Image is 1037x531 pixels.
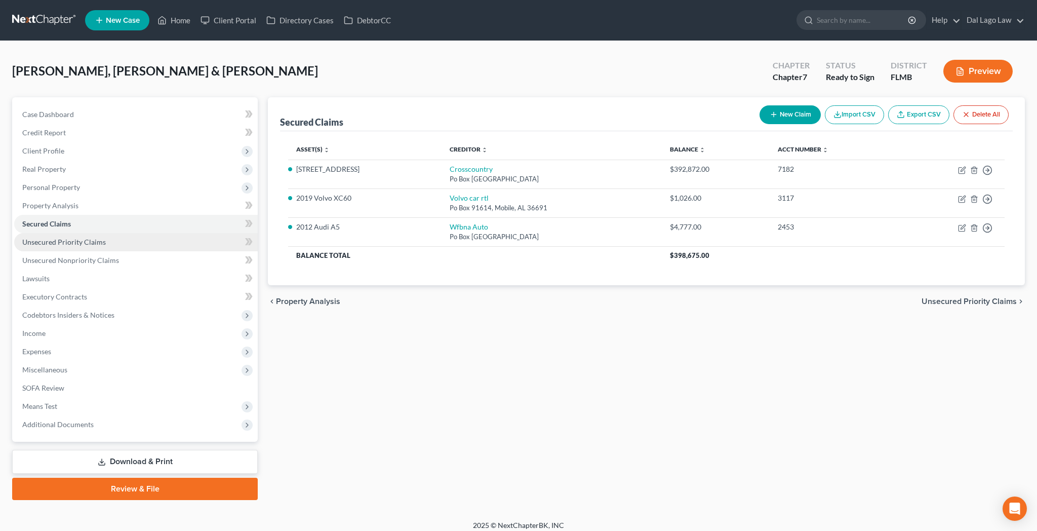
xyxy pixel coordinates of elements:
span: Expenses [22,347,51,356]
th: Balance Total [288,246,662,264]
span: Client Profile [22,146,64,155]
span: Lawsuits [22,274,50,283]
a: SOFA Review [14,379,258,397]
div: 2453 [778,222,891,232]
span: Additional Documents [22,420,94,429]
a: DebtorCC [339,11,396,29]
div: Po Box [GEOGRAPHIC_DATA] [450,174,654,184]
span: Secured Claims [22,219,71,228]
a: Volvo car rtl [450,194,489,202]
a: Export CSV [888,105,949,124]
span: Codebtors Insiders & Notices [22,311,114,319]
span: Personal Property [22,183,80,192]
div: District [891,60,927,71]
span: Executory Contracts [22,292,87,301]
a: Unsecured Priority Claims [14,233,258,251]
i: unfold_more [482,147,488,153]
div: 7182 [778,164,891,174]
button: New Claim [760,105,821,124]
span: Means Test [22,402,57,410]
li: 2019 Volvo XC60 [296,193,433,203]
div: Status [826,60,874,71]
div: Chapter [773,71,810,83]
div: $392,872.00 [670,164,762,174]
a: Property Analysis [14,197,258,215]
a: Wfbna Auto [450,222,488,231]
div: $4,777.00 [670,222,762,232]
i: chevron_left [268,297,276,306]
i: unfold_more [324,147,330,153]
a: Client Portal [195,11,261,29]
span: 7 [803,72,807,82]
span: Property Analysis [276,297,340,306]
input: Search by name... [817,11,909,29]
a: Lawsuits [14,270,258,288]
span: Unsecured Priority Claims [22,238,106,246]
a: Unsecured Nonpriority Claims [14,251,258,270]
span: Credit Report [22,128,66,137]
span: Property Analysis [22,201,78,210]
a: Secured Claims [14,215,258,233]
div: FLMB [891,71,927,83]
li: [STREET_ADDRESS] [296,164,433,174]
a: Balance unfold_more [670,145,705,153]
span: Real Property [22,165,66,173]
a: Executory Contracts [14,288,258,306]
span: SOFA Review [22,384,64,392]
a: Dal Lago Law [962,11,1024,29]
div: Po Box [GEOGRAPHIC_DATA] [450,232,654,242]
span: Unsecured Nonpriority Claims [22,256,119,264]
a: Crosscountry [450,165,493,173]
a: Acct Number unfold_more [778,145,828,153]
button: Delete All [953,105,1009,124]
i: unfold_more [822,147,828,153]
a: Creditor unfold_more [450,145,488,153]
i: chevron_right [1017,297,1025,306]
span: New Case [106,17,140,24]
a: Review & File [12,478,258,500]
a: Asset(s) unfold_more [296,145,330,153]
button: Preview [943,60,1013,83]
div: Secured Claims [280,116,343,128]
div: 3117 [778,193,891,203]
a: Home [152,11,195,29]
div: Ready to Sign [826,71,874,83]
button: Import CSV [825,105,884,124]
span: $398,675.00 [670,251,709,259]
span: Unsecured Priority Claims [922,297,1017,306]
li: 2012 Audi A5 [296,222,433,232]
span: Miscellaneous [22,365,67,374]
i: unfold_more [699,147,705,153]
button: chevron_left Property Analysis [268,297,340,306]
a: Download & Print [12,450,258,474]
div: Po Box 91614, Mobile, AL 36691 [450,203,654,213]
a: Directory Cases [261,11,339,29]
a: Help [927,11,961,29]
span: [PERSON_NAME], [PERSON_NAME] & [PERSON_NAME] [12,63,318,78]
div: $1,026.00 [670,193,762,203]
div: Open Intercom Messenger [1003,497,1027,521]
a: Case Dashboard [14,105,258,124]
a: Credit Report [14,124,258,142]
div: Chapter [773,60,810,71]
span: Case Dashboard [22,110,74,119]
span: Income [22,329,46,337]
button: Unsecured Priority Claims chevron_right [922,297,1025,306]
